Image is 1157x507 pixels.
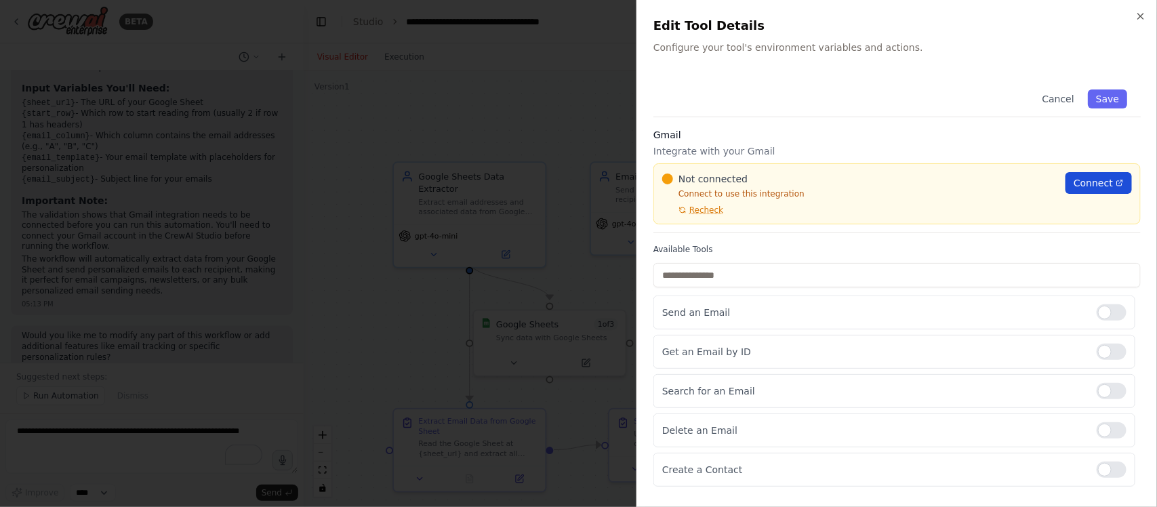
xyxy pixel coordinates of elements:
[662,345,1086,359] p: Get an Email by ID
[662,205,723,216] button: Recheck
[662,306,1086,319] p: Send an Email
[653,244,1141,255] label: Available Tools
[1088,89,1127,108] button: Save
[653,41,1141,54] p: Configure your tool's environment variables and actions.
[662,188,1057,199] p: Connect to use this integration
[653,128,1141,142] h3: Gmail
[1074,176,1113,190] span: Connect
[662,424,1086,437] p: Delete an Email
[1065,172,1132,194] a: Connect
[1034,89,1082,108] button: Cancel
[653,16,1141,35] h2: Edit Tool Details
[662,384,1086,398] p: Search for an Email
[662,463,1086,476] p: Create a Contact
[678,172,748,186] span: Not connected
[653,144,1141,158] p: Integrate with your Gmail
[689,205,723,216] span: Recheck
